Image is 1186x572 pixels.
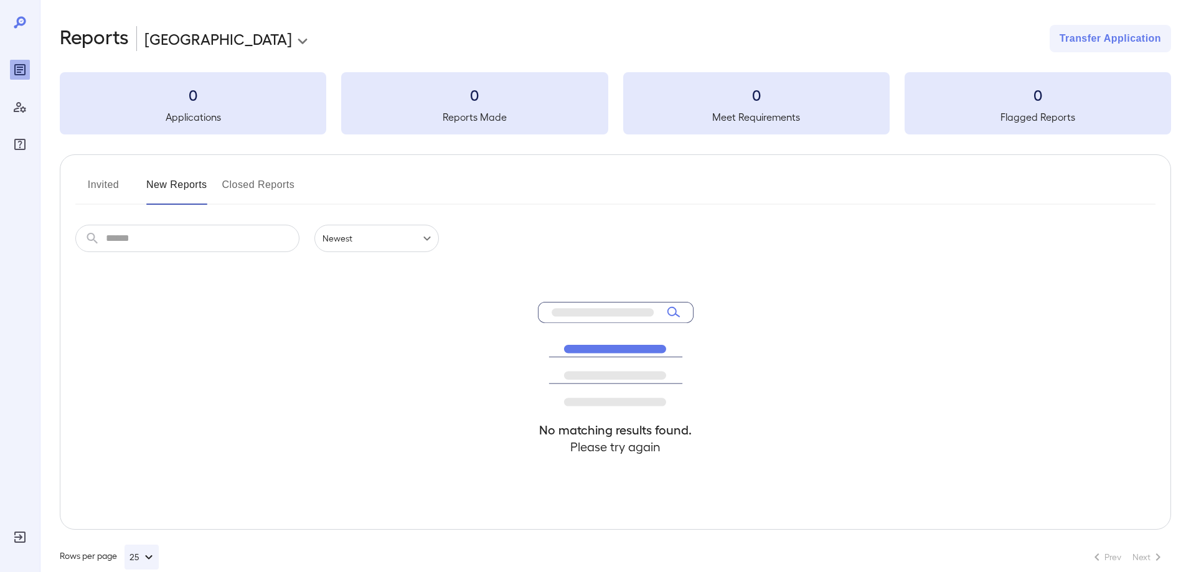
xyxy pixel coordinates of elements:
button: Transfer Application [1050,25,1171,52]
div: FAQ [10,134,30,154]
h3: 0 [623,85,890,105]
h4: No matching results found. [538,421,694,438]
div: Manage Users [10,97,30,117]
p: [GEOGRAPHIC_DATA] [144,29,292,49]
h2: Reports [60,25,129,52]
h4: Please try again [538,438,694,455]
summary: 0Applications0Reports Made0Meet Requirements0Flagged Reports [60,72,1171,134]
button: Closed Reports [222,175,295,205]
h5: Meet Requirements [623,110,890,124]
button: Invited [75,175,131,205]
button: New Reports [146,175,207,205]
h3: 0 [905,85,1171,105]
h3: 0 [341,85,608,105]
h5: Reports Made [341,110,608,124]
div: Newest [314,225,439,252]
nav: pagination navigation [1084,547,1171,567]
div: Rows per page [60,545,159,570]
h5: Applications [60,110,326,124]
button: 25 [125,545,159,570]
h3: 0 [60,85,326,105]
div: Reports [10,60,30,80]
h5: Flagged Reports [905,110,1171,124]
div: Log Out [10,527,30,547]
